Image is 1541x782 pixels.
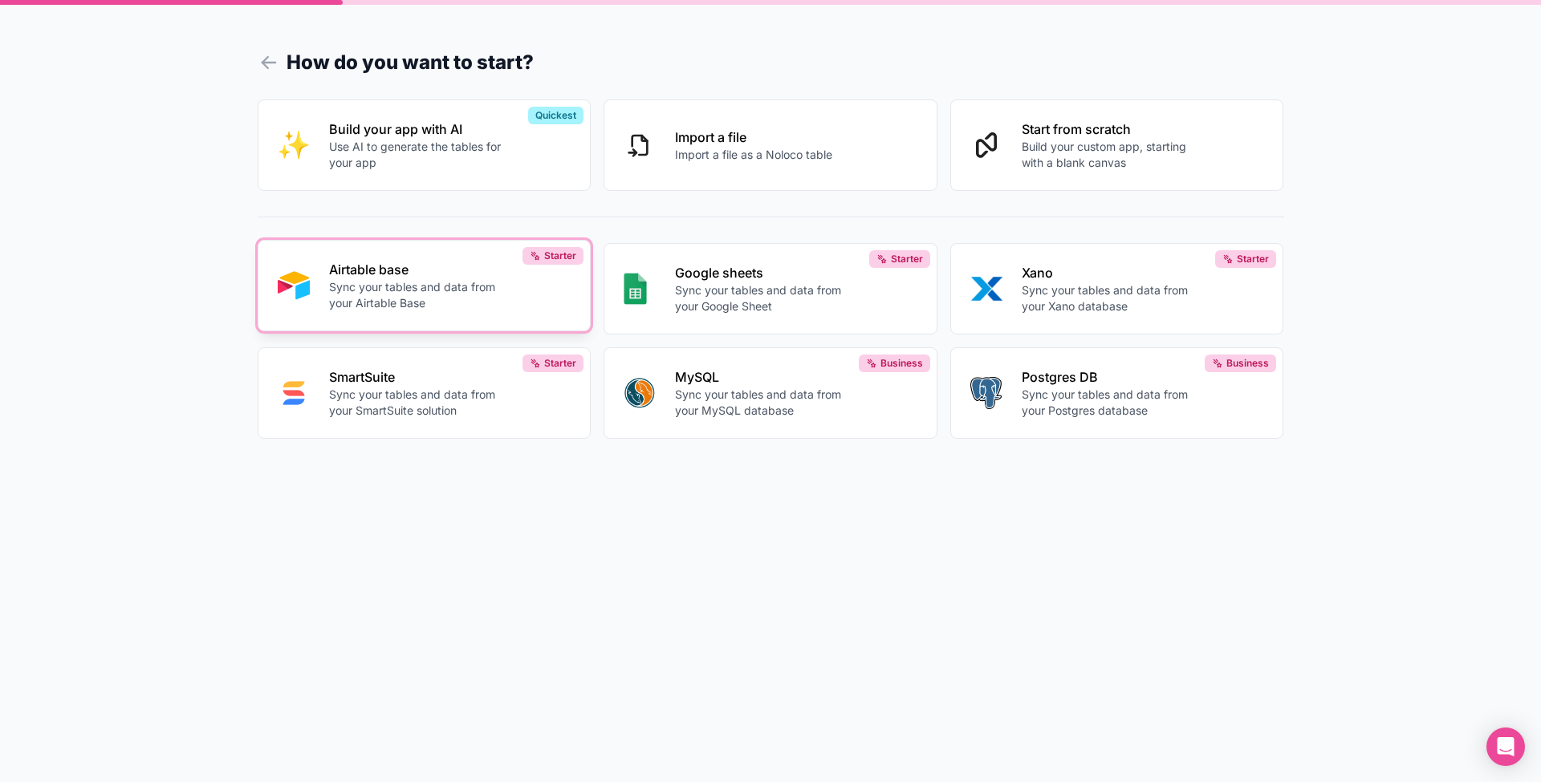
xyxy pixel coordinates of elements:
p: Import a file [675,128,832,147]
span: Business [1226,357,1269,370]
img: POSTGRES [970,377,1002,409]
p: Postgres DB [1022,367,1200,387]
button: AIRTABLEAirtable baseSync your tables and data from your Airtable BaseStarter [258,240,592,331]
p: MySQL [675,367,853,387]
span: Starter [1237,253,1269,265]
button: Import a fileImport a file as a Noloco table [604,99,937,191]
span: Starter [544,249,576,262]
button: Start from scratchBuild your custom app, starting with a blank canvas [950,99,1284,191]
p: Sync your tables and data from your Airtable Base [329,279,507,311]
div: Quickest [528,107,583,124]
img: MYSQL [624,377,656,409]
p: Build your app with AI [329,120,507,139]
p: SmartSuite [329,367,507,387]
p: Sync your tables and data from your Google Sheet [675,282,853,314]
img: AIRTABLE [278,269,310,302]
img: SMART_SUITE [278,377,310,409]
button: GOOGLE_SHEETSGoogle sheetsSync your tables and data from your Google SheetStarter [604,243,937,334]
p: Use AI to generate the tables for your app [329,139,507,171]
p: Start from scratch [1022,120,1200,139]
img: GOOGLE_SHEETS [624,273,647,305]
button: XANOXanoSync your tables and data from your Xano databaseStarter [950,243,1284,334]
p: Airtable base [329,260,507,279]
span: Starter [544,357,576,370]
p: Xano [1022,263,1200,282]
p: Sync your tables and data from your SmartSuite solution [329,387,507,419]
p: Google sheets [675,263,853,282]
img: INTERNAL_WITH_AI [278,129,310,161]
p: Sync your tables and data from your Xano database [1022,282,1200,314]
h1: How do you want to start? [258,48,1284,77]
span: Starter [891,253,923,265]
button: SMART_SUITESmartSuiteSync your tables and data from your SmartSuite solutionStarter [258,347,592,439]
span: Business [880,357,923,370]
p: Import a file as a Noloco table [675,147,832,163]
p: Sync your tables and data from your MySQL database [675,387,853,419]
button: MYSQLMySQLSync your tables and data from your MySQL databaseBusiness [604,347,937,439]
button: POSTGRESPostgres DBSync your tables and data from your Postgres databaseBusiness [950,347,1284,439]
p: Sync your tables and data from your Postgres database [1022,387,1200,419]
img: XANO [970,273,1002,305]
div: Open Intercom Messenger [1486,727,1525,766]
p: Build your custom app, starting with a blank canvas [1022,139,1200,171]
button: INTERNAL_WITH_AIBuild your app with AIUse AI to generate the tables for your appQuickest [258,99,592,191]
